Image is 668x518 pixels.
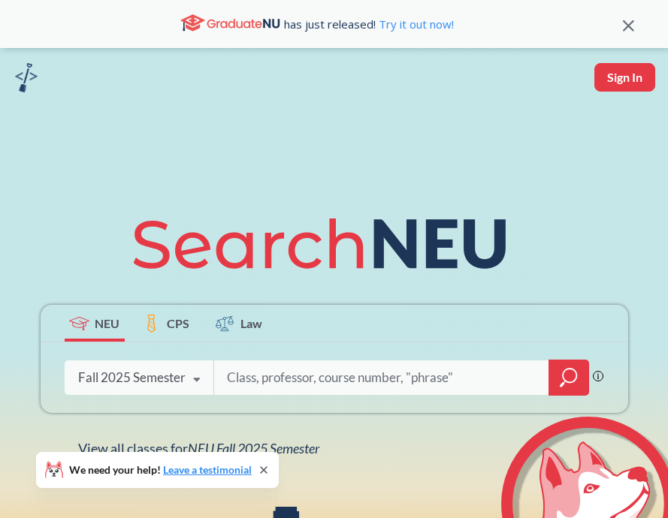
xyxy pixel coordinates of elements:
img: sandbox logo [15,63,38,92]
span: NEU [95,315,119,332]
a: Leave a testimonial [163,463,252,476]
span: has just released! [284,16,454,32]
a: sandbox logo [15,63,38,97]
span: We need your help! [69,465,252,475]
div: magnifying glass [549,360,589,396]
button: Sign In [594,63,655,92]
span: Law [240,315,262,332]
span: View all classes for [78,440,319,456]
span: CPS [167,315,189,332]
div: Fall 2025 Semester [78,369,186,386]
a: Try it out now! [376,17,454,32]
input: Class, professor, course number, "phrase" [225,362,538,393]
span: NEU Fall 2025 Semester [188,440,319,456]
svg: magnifying glass [560,367,578,388]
